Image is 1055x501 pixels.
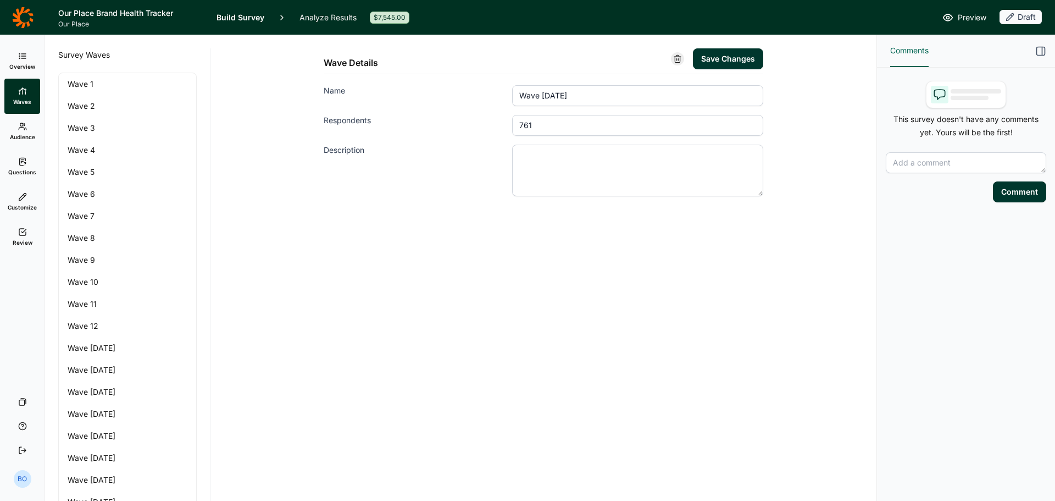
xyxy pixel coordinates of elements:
[59,447,196,469] a: Wave [DATE]
[59,315,196,337] a: Wave 12
[59,161,196,183] a: Wave 5
[14,470,31,488] div: BO
[324,56,378,69] h2: Wave Details
[59,469,196,491] a: Wave [DATE]
[13,239,32,246] span: Review
[1000,10,1042,25] button: Draft
[59,139,196,161] a: Wave 4
[942,11,986,24] a: Preview
[324,85,512,106] label: Name
[13,98,31,106] span: Waves
[8,168,36,176] span: Questions
[59,205,196,227] a: Wave 7
[370,12,409,24] div: $7,545.00
[59,425,196,447] a: Wave [DATE]
[59,359,196,381] a: Wave [DATE]
[4,219,40,255] a: Review
[8,203,37,211] span: Customize
[59,337,196,359] a: Wave [DATE]
[693,48,763,69] button: Save Changes
[4,43,40,79] a: Overview
[59,249,196,271] a: Wave 9
[59,271,196,293] a: Wave 10
[58,48,110,62] span: Survey Waves
[59,227,196,249] a: Wave 8
[890,35,929,67] button: Comments
[890,44,929,57] span: Comments
[59,403,196,425] a: Wave [DATE]
[4,149,40,184] a: Questions
[59,73,196,95] a: Wave 1
[4,184,40,219] a: Customize
[993,181,1046,202] button: Comment
[4,114,40,149] a: Audience
[59,117,196,139] a: Wave 3
[324,115,512,136] label: Respondents
[59,183,196,205] a: Wave 6
[59,95,196,117] a: Wave 2
[9,63,35,70] span: Overview
[59,293,196,315] a: Wave 11
[10,133,35,141] span: Audience
[58,7,203,20] h1: Our Place Brand Health Tracker
[4,79,40,114] a: Waves
[59,381,196,403] a: Wave [DATE]
[58,20,203,29] span: Our Place
[324,145,512,196] label: Description
[1000,10,1042,24] div: Draft
[886,113,1046,139] p: This survey doesn't have any comments yet. Yours will be the first!
[958,11,986,24] span: Preview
